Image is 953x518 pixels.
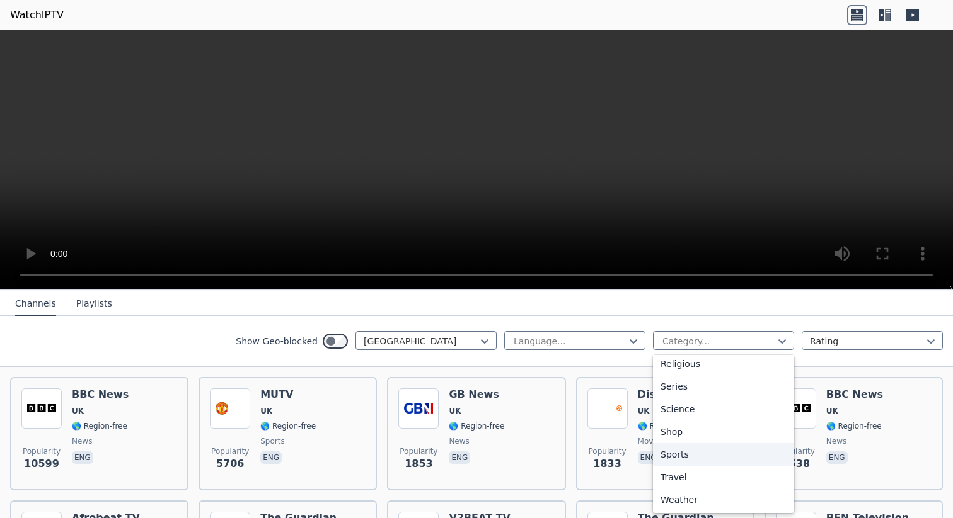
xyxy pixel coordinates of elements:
[587,388,628,429] img: Discover Film
[777,446,815,456] span: Popularity
[260,406,272,416] span: UK
[72,421,127,431] span: 🌎 Region-free
[653,488,794,511] div: Weather
[826,406,838,416] span: UK
[653,352,794,375] div: Religious
[653,398,794,420] div: Science
[211,446,249,456] span: Popularity
[72,436,92,446] span: news
[589,446,627,456] span: Popularity
[826,388,883,401] h6: BBC News
[653,420,794,443] div: Shop
[216,456,245,471] span: 5706
[260,421,316,431] span: 🌎 Region-free
[72,406,84,416] span: UK
[638,421,693,431] span: 🌎 Region-free
[260,388,316,401] h6: MUTV
[776,388,816,429] img: BBC News
[638,451,659,464] p: eng
[449,421,504,431] span: 🌎 Region-free
[400,446,437,456] span: Popularity
[653,375,794,398] div: Series
[638,406,650,416] span: UK
[653,466,794,488] div: Travel
[398,388,439,429] img: GB News
[593,456,621,471] span: 1833
[260,451,282,464] p: eng
[449,388,504,401] h6: GB News
[826,421,882,431] span: 🌎 Region-free
[236,335,318,347] label: Show Geo-blocked
[405,456,433,471] span: 1853
[260,436,284,446] span: sports
[76,292,112,316] button: Playlists
[23,446,61,456] span: Popularity
[449,436,469,446] span: news
[826,436,846,446] span: news
[15,292,56,316] button: Channels
[782,456,811,471] span: 1538
[72,388,129,401] h6: BBC News
[826,451,848,464] p: eng
[653,443,794,466] div: Sports
[638,436,664,446] span: movies
[210,388,250,429] img: MUTV
[449,406,461,416] span: UK
[449,451,470,464] p: eng
[638,388,715,401] h6: Discover Film
[72,451,93,464] p: eng
[24,456,59,471] span: 10599
[21,388,62,429] img: BBC News
[10,8,64,23] a: WatchIPTV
